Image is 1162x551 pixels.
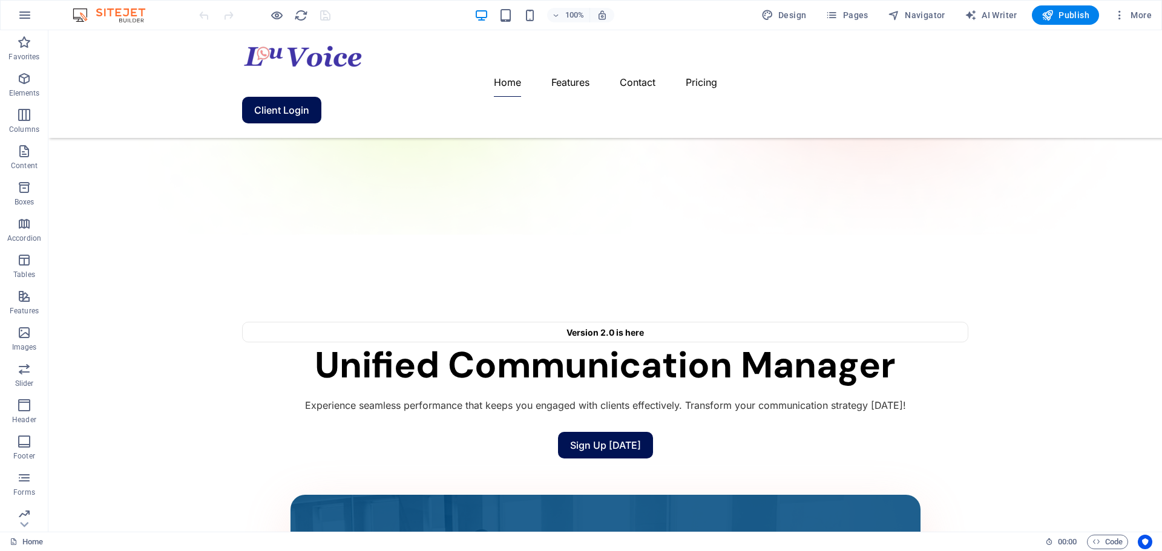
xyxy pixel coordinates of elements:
span: : [1066,537,1068,546]
p: Features [10,306,39,316]
span: Code [1092,535,1123,549]
span: 00 00 [1058,535,1077,549]
button: More [1109,5,1157,25]
p: Slider [15,379,34,388]
p: Content [11,161,38,171]
iframe: To enrich screen reader interactions, please activate Accessibility in Grammarly extension settings [48,30,1162,532]
p: Footer [13,451,35,461]
p: Tables [13,270,35,279]
p: Images [12,342,37,352]
button: Usercentrics [1138,535,1152,549]
p: Columns [9,125,39,134]
p: Accordion [7,233,41,243]
p: Header [12,415,36,425]
p: Forms [13,487,35,497]
p: Favorites [8,52,39,62]
p: Elements [9,88,40,98]
span: More [1114,9,1152,21]
p: Boxes [15,197,34,207]
h6: Session time [1045,535,1077,549]
button: Code [1087,535,1128,549]
a: Click to cancel selection. Double-click to open Pages [10,535,43,549]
